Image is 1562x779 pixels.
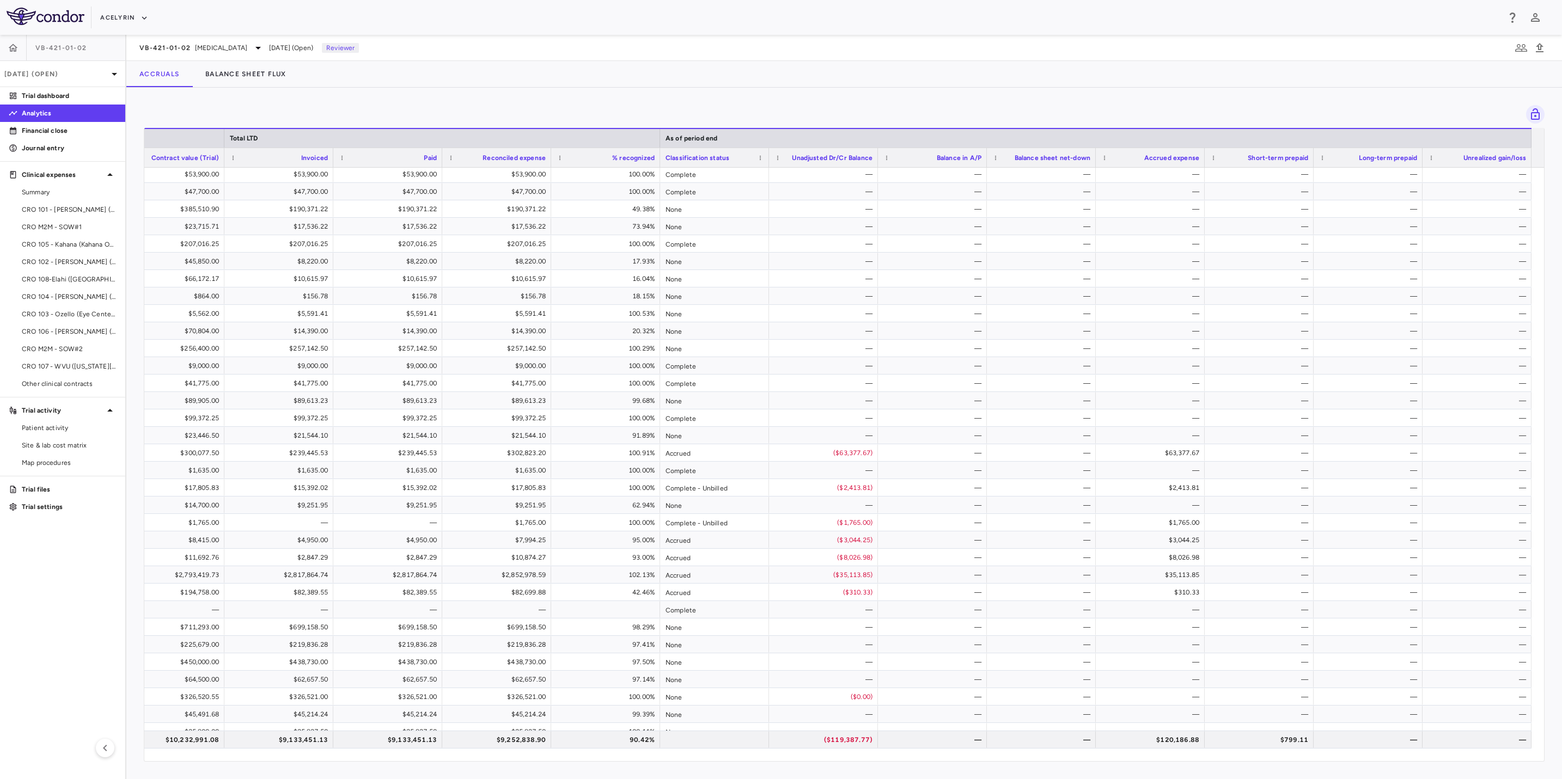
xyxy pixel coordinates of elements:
[937,154,981,162] span: Balance in A/P
[22,240,117,249] span: CRO 105 - Kahana (Kahana Oculoplastic Surgery)
[343,305,437,322] div: $5,591.41
[660,479,769,496] div: Complete - Unbilled
[1432,235,1526,253] div: —
[660,165,769,182] div: Complete
[22,458,117,468] span: Map procedures
[1215,375,1308,392] div: —
[234,340,328,357] div: $257,142.50
[452,183,546,200] div: $47,700.00
[1323,462,1417,479] div: —
[22,361,117,371] span: CRO 107 - WVU ([US_STATE][GEOGRAPHIC_DATA])
[1215,444,1308,462] div: —
[779,218,872,235] div: —
[1015,154,1090,162] span: Balance sheet net-down
[424,154,437,162] span: Paid
[22,257,117,267] span: CRO 102 - [PERSON_NAME] (Raymour Investments)
[1323,218,1417,235] div: —
[660,549,769,566] div: Accrued
[888,253,981,270] div: —
[660,462,769,479] div: Complete
[997,392,1090,409] div: —
[1432,287,1526,305] div: —
[234,305,328,322] div: $5,591.41
[660,200,769,217] div: None
[100,9,148,27] button: Acelyrin
[561,235,655,253] div: 100.00%
[125,340,219,357] div: $256,400.00
[125,165,219,183] div: $53,900.00
[234,392,328,409] div: $89,613.23
[343,253,437,270] div: $8,220.00
[660,706,769,722] div: None
[660,584,769,600] div: Accrued
[452,165,546,183] div: $53,900.00
[234,270,328,287] div: $10,615.97
[343,409,437,427] div: $99,372.25
[22,222,117,232] span: CRO M2M - SOW#1
[1106,253,1199,270] div: —
[195,43,247,53] span: [MEDICAL_DATA]
[888,305,981,322] div: —
[779,235,872,253] div: —
[151,154,219,162] span: Contract value (Trial)
[561,340,655,357] div: 100.29%
[888,235,981,253] div: —
[997,235,1090,253] div: —
[1106,287,1199,305] div: —
[888,409,981,427] div: —
[779,200,872,218] div: —
[22,274,117,284] span: CRO 108-Elahi ([GEOGRAPHIC_DATA] Aesthetic Surgery
[1432,340,1526,357] div: —
[1323,340,1417,357] div: —
[1215,165,1308,183] div: —
[888,183,981,200] div: —
[660,218,769,235] div: None
[22,126,117,136] p: Financial close
[452,375,546,392] div: $41,775.00
[1323,287,1417,305] div: —
[301,154,328,162] span: Invoiced
[139,44,191,52] span: VB-421-01-02
[234,375,328,392] div: $41,775.00
[561,322,655,340] div: 20.32%
[1432,183,1526,200] div: —
[660,375,769,391] div: Complete
[888,270,981,287] div: —
[452,392,546,409] div: $89,613.23
[666,134,717,142] span: As of period end
[1432,218,1526,235] div: —
[1323,270,1417,287] div: —
[1215,253,1308,270] div: —
[1215,322,1308,340] div: —
[1215,462,1308,479] div: —
[22,170,103,180] p: Clinical expenses
[1323,427,1417,444] div: —
[22,91,117,101] p: Trial dashboard
[997,409,1090,427] div: —
[1106,218,1199,235] div: —
[343,340,437,357] div: $257,142.50
[343,392,437,409] div: $89,613.23
[660,305,769,322] div: None
[234,444,328,462] div: $239,445.53
[561,305,655,322] div: 100.53%
[660,409,769,426] div: Complete
[22,309,117,319] span: CRO 103 - Ozello (Eye Center of [GEOGRAPHIC_DATA][US_STATE])
[660,444,769,461] div: Accrued
[1106,409,1199,427] div: —
[1106,444,1199,462] div: $63,377.67
[1106,200,1199,218] div: —
[1432,392,1526,409] div: —
[22,143,117,153] p: Journal entry
[888,322,981,340] div: —
[343,462,437,479] div: $1,635.00
[125,287,219,305] div: $864.00
[1215,340,1308,357] div: —
[1432,375,1526,392] div: —
[234,287,328,305] div: $156.78
[660,392,769,409] div: None
[452,253,546,270] div: $8,220.00
[561,375,655,392] div: 100.00%
[125,200,219,218] div: $385,510.90
[660,270,769,287] div: None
